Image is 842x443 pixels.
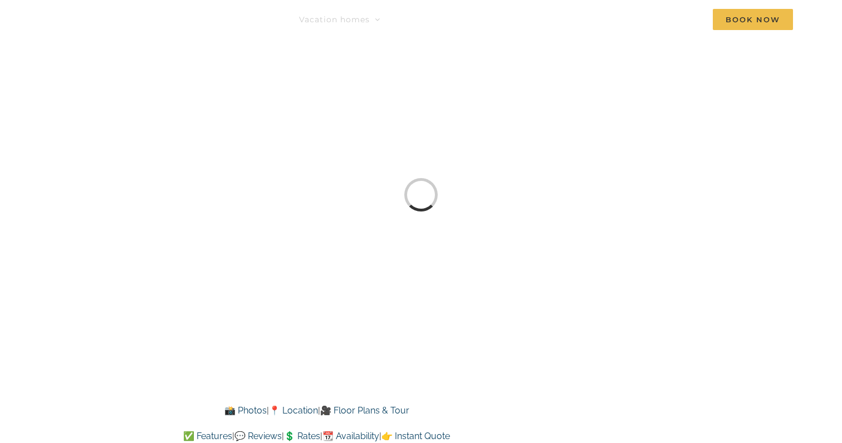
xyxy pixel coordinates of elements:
span: Things to do [405,16,461,23]
div: Loading... [404,178,438,211]
a: About [590,8,628,31]
img: Branson Family Retreats Logo [49,11,238,36]
a: ✅ Features [183,431,232,441]
a: 📸 Photos [224,405,267,416]
a: 🎥 Floor Plans & Tour [320,405,409,416]
a: 💲 Rates [284,431,320,441]
a: 📆 Availability [322,431,379,441]
a: Things to do [405,8,472,31]
a: Deals & More [497,8,565,31]
span: Vacation homes [299,16,370,23]
a: 📍 Location [269,405,318,416]
span: About [590,16,617,23]
a: 👉 Instant Quote [381,431,450,441]
a: Contact [653,8,688,31]
p: | | [118,403,516,418]
span: Deals & More [497,16,555,23]
span: Book Now [713,9,793,30]
a: Vacation homes [299,8,380,31]
nav: Main Menu [299,8,793,31]
a: 💬 Reviews [234,431,282,441]
span: Contact [653,16,688,23]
